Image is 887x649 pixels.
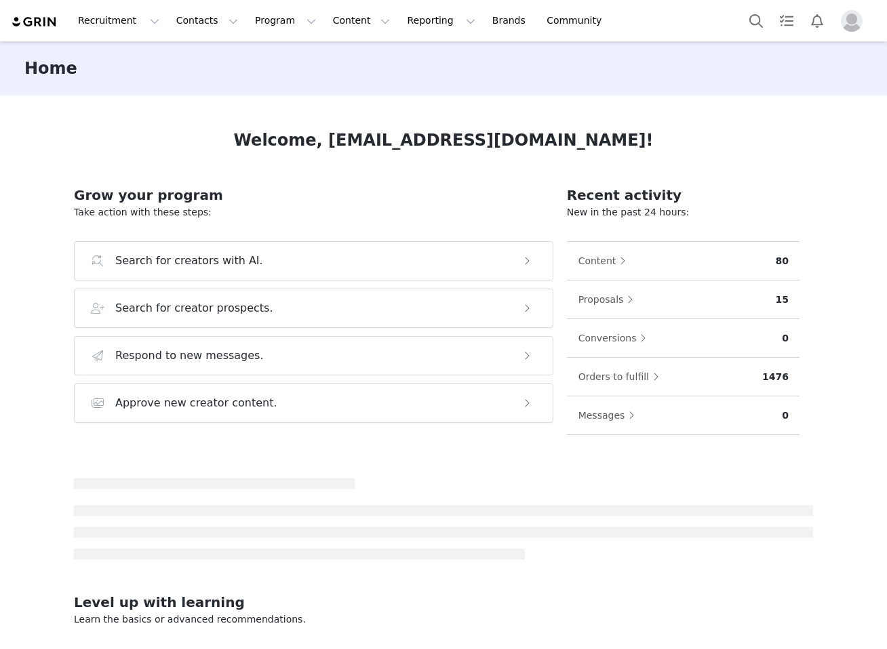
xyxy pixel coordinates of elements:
h2: Level up with learning [74,592,813,612]
h1: Welcome, [EMAIL_ADDRESS][DOMAIN_NAME]! [234,128,654,152]
button: Proposals [578,289,641,310]
h3: Search for creators with AI. [115,253,263,269]
p: Learn the basics or advanced recommendations. [74,612,813,627]
button: Search for creators with AI. [74,241,553,280]
a: Tasks [772,5,802,36]
button: Notifications [802,5,832,36]
button: Search [741,5,771,36]
img: grin logo [11,16,58,28]
a: Community [538,5,616,36]
button: Respond to new messages. [74,336,553,375]
button: Content [325,5,399,36]
h3: Respond to new messages. [115,348,264,364]
h3: Approve new creator content. [115,395,277,411]
button: Content [578,250,633,272]
p: New in the past 24 hours: [567,205,800,219]
button: Approve new creator content. [74,383,553,423]
p: Take action with these steps: [74,205,553,219]
p: 0 [782,409,789,423]
h2: Grow your program [74,185,553,205]
a: Brands [484,5,538,36]
button: Orders to fulfill [578,366,666,388]
p: 0 [782,331,789,346]
img: placeholder-profile.jpg [841,10,863,32]
button: Messages [578,404,642,426]
button: Reporting [399,5,483,36]
h3: Search for creator prospects. [115,300,273,316]
p: 80 [776,254,789,268]
button: Recruitment [70,5,167,36]
button: Contacts [168,5,246,36]
button: Search for creator prospects. [74,289,553,328]
h2: Recent activity [567,185,800,205]
button: Conversions [578,327,654,349]
p: 1476 [762,370,789,384]
button: Profile [833,10,876,32]
p: 15 [776,293,789,307]
h3: Home [24,56,77,81]
button: Program [247,5,324,36]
